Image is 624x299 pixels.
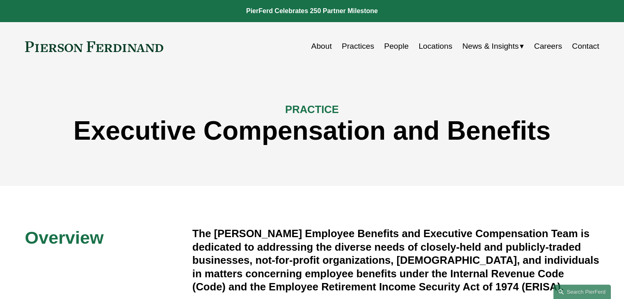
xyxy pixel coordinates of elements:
a: About [311,39,332,54]
span: News & Insights [462,39,519,54]
a: folder dropdown [462,39,524,54]
h4: The [PERSON_NAME] Employee Benefits and Executive Compensation Team is dedicated to addressing th... [192,227,599,293]
span: PRACTICE [285,104,339,115]
a: Contact [572,39,599,54]
a: Search this site [553,285,611,299]
a: Locations [418,39,452,54]
span: Overview [25,228,104,247]
a: People [384,39,409,54]
a: Careers [534,39,562,54]
h1: Executive Compensation and Benefits [25,116,599,146]
a: Practices [342,39,374,54]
